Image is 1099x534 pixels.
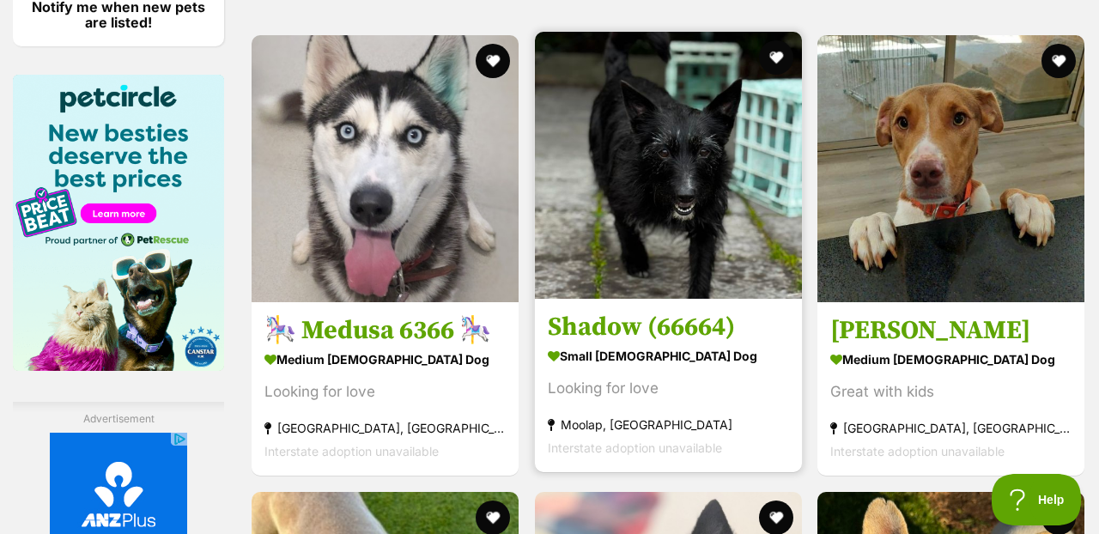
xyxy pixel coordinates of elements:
[264,314,506,347] h3: 🎠 Medusa 6366 🎠
[264,416,506,440] strong: [GEOGRAPHIC_DATA], [GEOGRAPHIC_DATA]
[264,347,506,372] strong: medium [DEMOGRAPHIC_DATA] Dog
[548,413,789,436] strong: Moolap, [GEOGRAPHIC_DATA]
[476,44,510,78] button: favourite
[252,35,519,302] img: 🎠 Medusa 6366 🎠 - Siberian Husky Dog
[264,380,506,404] div: Looking for love
[992,474,1082,525] iframe: Help Scout Beacon - Open
[830,416,1072,440] strong: [GEOGRAPHIC_DATA], [GEOGRAPHIC_DATA]
[535,32,802,299] img: Shadow (66664) - Scottish Terrier Dog
[535,298,802,472] a: Shadow (66664) small [DEMOGRAPHIC_DATA] Dog Looking for love Moolap, [GEOGRAPHIC_DATA] Interstate...
[548,343,789,368] strong: small [DEMOGRAPHIC_DATA] Dog
[830,314,1072,347] h3: [PERSON_NAME]
[548,440,722,455] span: Interstate adoption unavailable
[548,311,789,343] h3: Shadow (66664)
[13,75,224,371] img: Pet Circle promo banner
[548,377,789,400] div: Looking for love
[758,40,792,75] button: favourite
[252,301,519,476] a: 🎠 Medusa 6366 🎠 medium [DEMOGRAPHIC_DATA] Dog Looking for love [GEOGRAPHIC_DATA], [GEOGRAPHIC_DAT...
[817,301,1084,476] a: [PERSON_NAME] medium [DEMOGRAPHIC_DATA] Dog Great with kids [GEOGRAPHIC_DATA], [GEOGRAPHIC_DATA] ...
[830,380,1072,404] div: Great with kids
[817,35,1084,302] img: Heidi - Staffordshire Bull Terrier Dog
[264,444,439,458] span: Interstate adoption unavailable
[830,444,1005,458] span: Interstate adoption unavailable
[830,347,1072,372] strong: medium [DEMOGRAPHIC_DATA] Dog
[1041,44,1076,78] button: favourite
